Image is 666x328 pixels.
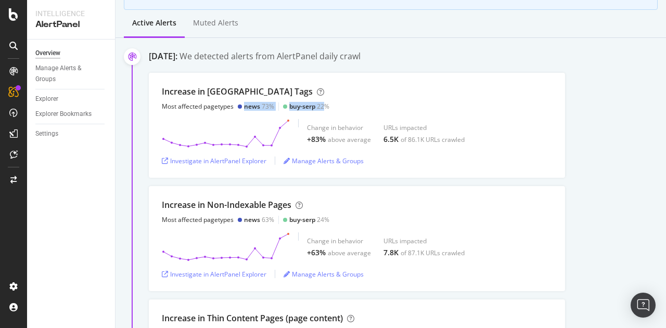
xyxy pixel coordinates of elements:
[289,215,315,224] div: buy-serp
[307,123,371,132] div: Change in behavior
[35,94,58,104] div: Explorer
[244,215,260,224] div: news
[35,8,107,19] div: Intelligence
[35,48,108,59] a: Overview
[289,102,315,111] div: buy-serp
[35,128,58,139] div: Settings
[35,94,108,104] a: Explorer
[383,237,465,245] div: URLs impacted
[162,215,234,224] div: Most affected pagetypes
[162,270,266,279] a: Investigate in AlertPanel Explorer
[162,102,234,111] div: Most affected pagetypes
[162,199,291,211] div: Increase in Non-Indexable Pages
[35,19,107,31] div: AlertPanel
[35,109,108,120] a: Explorer Bookmarks
[162,266,266,282] button: Investigate in AlertPanel Explorer
[284,266,364,282] button: Manage Alerts & Groups
[162,312,343,324] div: Increase in Thin Content Pages (page content)
[284,152,364,169] button: Manage Alerts & Groups
[35,109,92,120] div: Explorer Bookmarks
[289,215,329,224] div: 24%
[631,293,656,318] div: Open Intercom Messenger
[307,237,371,245] div: Change in behavior
[132,18,176,28] div: Active alerts
[401,248,465,257] div: of 87.1K URLs crawled
[244,102,274,111] div: 73%
[383,134,399,145] div: 6.5K
[307,134,326,145] div: +83%
[289,102,329,111] div: 22%
[35,63,108,85] a: Manage Alerts & Groups
[401,135,465,144] div: of 86.1K URLs crawled
[193,18,238,28] div: Muted alerts
[35,128,108,139] a: Settings
[162,152,266,169] button: Investigate in AlertPanel Explorer
[328,135,371,144] div: above average
[162,156,266,165] a: Investigate in AlertPanel Explorer
[284,156,364,165] a: Manage Alerts & Groups
[244,215,274,224] div: 63%
[383,247,399,258] div: 7.8K
[35,63,98,85] div: Manage Alerts & Groups
[284,270,364,279] a: Manage Alerts & Groups
[244,102,260,111] div: news
[307,247,326,258] div: +63%
[35,48,60,59] div: Overview
[162,86,313,98] div: Increase in [GEOGRAPHIC_DATA] Tags
[383,123,465,132] div: URLs impacted
[180,50,361,62] div: We detected alerts from AlertPanel daily crawl
[328,248,371,257] div: above average
[149,50,177,62] div: [DATE]:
